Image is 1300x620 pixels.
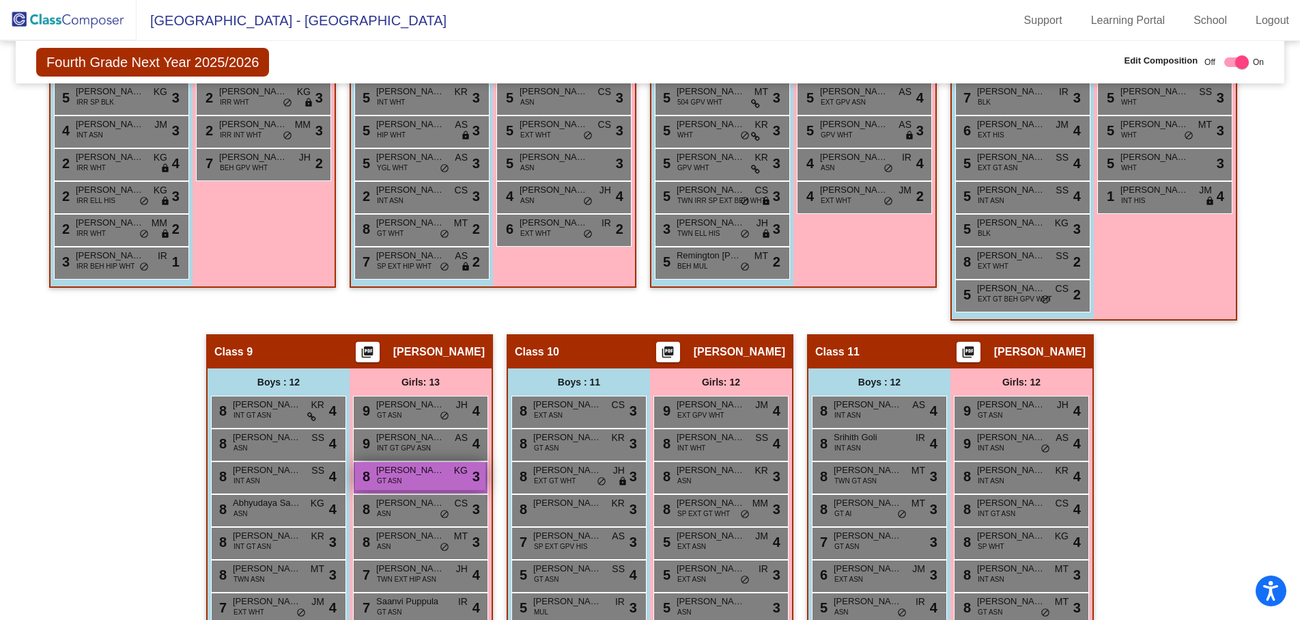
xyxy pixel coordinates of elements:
[1205,196,1215,207] span: lock
[220,130,262,140] span: IRR INT WHT
[978,130,1004,140] span: EXT HIS
[820,85,888,98] span: [PERSON_NAME] [PERSON_NAME]
[234,410,271,420] span: INT GT ASN
[602,216,611,230] span: IR
[755,183,768,198] span: CS
[455,249,468,263] span: AS
[677,261,707,271] span: BEH MUL
[214,345,253,359] span: Class 9
[520,150,588,164] span: [PERSON_NAME]
[472,219,480,239] span: 2
[821,163,835,173] span: ASN
[520,97,535,107] span: ASN
[503,123,513,138] span: 5
[978,163,1018,173] span: EXT GT ASN
[440,229,449,240] span: do_not_disturb_alt
[616,153,623,174] span: 3
[376,216,444,230] span: [PERSON_NAME]
[350,368,492,396] div: Girls: 13
[311,398,324,412] span: KR
[534,410,563,420] span: EXT ASN
[202,90,213,105] span: 2
[59,90,70,105] span: 5
[773,87,780,108] span: 3
[1120,150,1189,164] span: [PERSON_NAME]
[960,90,971,105] span: 7
[677,97,722,107] span: 504 GPV WHT
[139,196,149,207] span: do_not_disturb_alt
[283,98,292,109] span: do_not_disturb_alt
[472,252,480,272] span: 2
[515,345,559,359] span: Class 10
[916,186,924,206] span: 2
[677,398,745,412] span: [PERSON_NAME]
[677,85,745,98] span: [PERSON_NAME]
[950,368,1092,396] div: Girls: 12
[773,401,780,421] span: 4
[503,90,513,105] span: 5
[219,118,287,131] span: [PERSON_NAME]
[677,249,745,262] span: Remington [PERSON_NAME]
[977,85,1045,98] span: [PERSON_NAME]
[1217,153,1224,174] span: 3
[329,401,337,421] span: 4
[978,261,1008,271] span: EXT WHT
[172,219,180,239] span: 2
[1120,85,1189,98] span: [PERSON_NAME]
[376,183,444,197] span: [PERSON_NAME]
[612,431,625,445] span: KR
[740,196,750,207] span: do_not_disturb_alt
[977,118,1045,131] span: [PERSON_NAME]
[520,196,535,206] span: ASN
[520,216,588,230] span: [PERSON_NAME]
[76,163,106,173] span: IRR WHT
[139,229,149,240] span: do_not_disturb_alt
[616,219,623,239] span: 2
[376,118,444,131] span: [PERSON_NAME]
[160,196,170,207] span: lock
[815,345,860,359] span: Class 11
[455,118,468,132] span: AS
[76,150,144,164] span: [PERSON_NAME]
[299,150,311,165] span: JH
[677,410,724,420] span: EXT GPV WHT
[1103,90,1114,105] span: 5
[219,85,287,98] span: [PERSON_NAME]
[834,398,902,412] span: [PERSON_NAME]
[755,118,768,132] span: KR
[978,97,991,107] span: BLK
[461,131,470,141] span: lock
[1120,118,1189,131] span: [PERSON_NAME]
[1183,10,1238,31] a: School
[160,229,170,240] span: lock
[616,120,623,141] span: 3
[740,229,750,240] span: do_not_disturb_alt
[930,401,937,421] span: 4
[315,120,323,141] span: 3
[1073,153,1081,174] span: 4
[1121,97,1137,107] span: WHT
[1073,87,1081,108] span: 3
[583,229,593,240] span: do_not_disturb_alt
[304,98,313,109] span: lock
[1057,398,1069,412] span: JH
[977,183,1045,197] span: [PERSON_NAME]
[1056,249,1069,263] span: SS
[916,87,924,108] span: 4
[220,97,249,107] span: IRR WHT
[472,87,480,108] span: 3
[533,398,602,412] span: [PERSON_NAME]
[677,150,745,164] span: [PERSON_NAME] [PERSON_NAME]
[233,398,301,412] span: [PERSON_NAME]
[154,118,167,132] span: JM
[660,254,670,269] span: 5
[1198,118,1212,132] span: MT
[978,228,991,239] span: BLK
[977,249,1045,262] span: [PERSON_NAME]
[821,196,851,206] span: EXT WHT
[1217,120,1224,141] span: 3
[773,219,780,239] span: 3
[1073,186,1081,206] span: 4
[960,156,971,171] span: 5
[650,368,792,396] div: Girls: 12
